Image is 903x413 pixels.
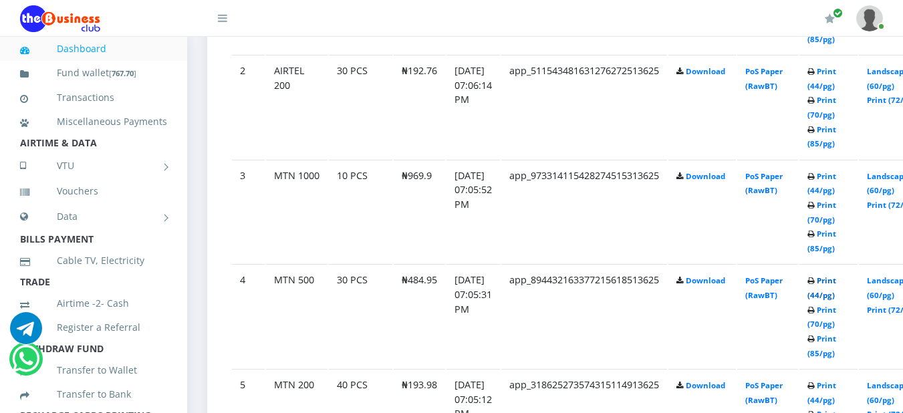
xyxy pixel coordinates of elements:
td: 3 [232,160,265,263]
a: Data [20,200,167,233]
img: Logo [20,5,100,32]
td: AIRTEL 200 [266,55,328,158]
a: Print (85/pg) [807,229,836,253]
a: Download [686,171,725,181]
a: Airtime -2- Cash [20,288,167,319]
a: Cable TV, Electricity [20,245,167,276]
img: User [856,5,883,31]
td: 30 PCS [329,55,392,158]
a: Fund wallet[767.70] [20,57,167,89]
td: 4 [232,264,265,368]
td: ₦969.9 [394,160,445,263]
a: Print (85/pg) [807,124,836,149]
a: PoS Paper (RawBT) [745,171,783,196]
a: PoS Paper (RawBT) [745,275,783,300]
td: 30 PCS [329,264,392,368]
a: PoS Paper (RawBT) [745,380,783,405]
a: Download [686,380,725,390]
td: app_511543481631276272513625 [501,55,667,158]
a: Miscellaneous Payments [20,106,167,137]
td: [DATE] 07:05:31 PM [446,264,500,368]
a: Print (85/pg) [807,19,836,44]
a: Print (70/pg) [807,200,836,225]
a: Chat for support [10,322,42,344]
td: 2 [232,55,265,158]
td: app_973314115428274515313625 [501,160,667,263]
a: Download [686,66,725,76]
a: Vouchers [20,176,167,206]
b: 767.70 [112,68,134,78]
a: Transfer to Wallet [20,355,167,386]
a: Print (44/pg) [807,275,836,300]
td: MTN 500 [266,264,328,368]
td: ₦192.76 [394,55,445,158]
td: [DATE] 07:05:52 PM [446,160,500,263]
a: Print (85/pg) [807,333,836,358]
a: VTU [20,149,167,182]
a: Download [686,275,725,285]
span: Renew/Upgrade Subscription [833,8,843,18]
a: Print (70/pg) [807,95,836,120]
td: ₦484.95 [394,264,445,368]
a: Transactions [20,82,167,113]
a: Register a Referral [20,312,167,343]
a: PoS Paper (RawBT) [745,66,783,91]
i: Renew/Upgrade Subscription [825,13,835,24]
td: 10 PCS [329,160,392,263]
a: Print (44/pg) [807,66,836,91]
td: app_894432163377215618513625 [501,264,667,368]
small: [ ] [109,68,136,78]
a: Print (44/pg) [807,171,836,196]
a: Print (44/pg) [807,380,836,405]
a: Dashboard [20,33,167,64]
a: Print (70/pg) [807,305,836,329]
a: Chat for support [12,353,39,375]
td: [DATE] 07:06:14 PM [446,55,500,158]
td: MTN 1000 [266,160,328,263]
a: Transfer to Bank [20,379,167,410]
